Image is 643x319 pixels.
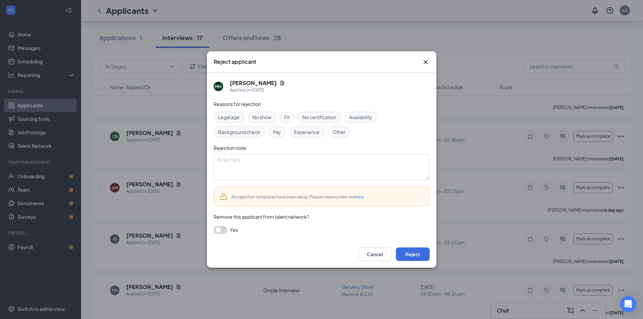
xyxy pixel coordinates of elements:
[218,128,260,136] span: Background check
[284,113,290,121] span: Fit
[358,247,392,261] button: Cancel
[230,79,277,87] h5: [PERSON_NAME]
[422,58,430,66] svg: Cross
[232,194,365,200] span: No rejection templates have been setup. Please create a new one .
[355,194,364,200] a: here
[302,113,336,121] span: No certification
[230,226,238,234] span: Yes
[294,128,320,136] span: Experience
[422,58,430,66] button: Close
[214,58,256,65] h3: Reject applicant
[219,192,227,201] svg: Warning
[620,296,636,312] div: Open Intercom Messenger
[332,128,346,136] span: Other
[218,113,240,121] span: Legal age
[214,101,261,107] span: Reasons for rejection
[279,80,285,86] svg: Document
[230,87,285,94] div: Applied on [DATE]
[349,113,372,121] span: Availability
[214,214,309,220] span: Remove this applicant from talent network?
[396,247,430,261] button: Reject
[252,113,271,121] span: No show
[215,84,221,89] div: MH
[214,145,246,151] span: Rejection note
[273,128,281,136] span: Pay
